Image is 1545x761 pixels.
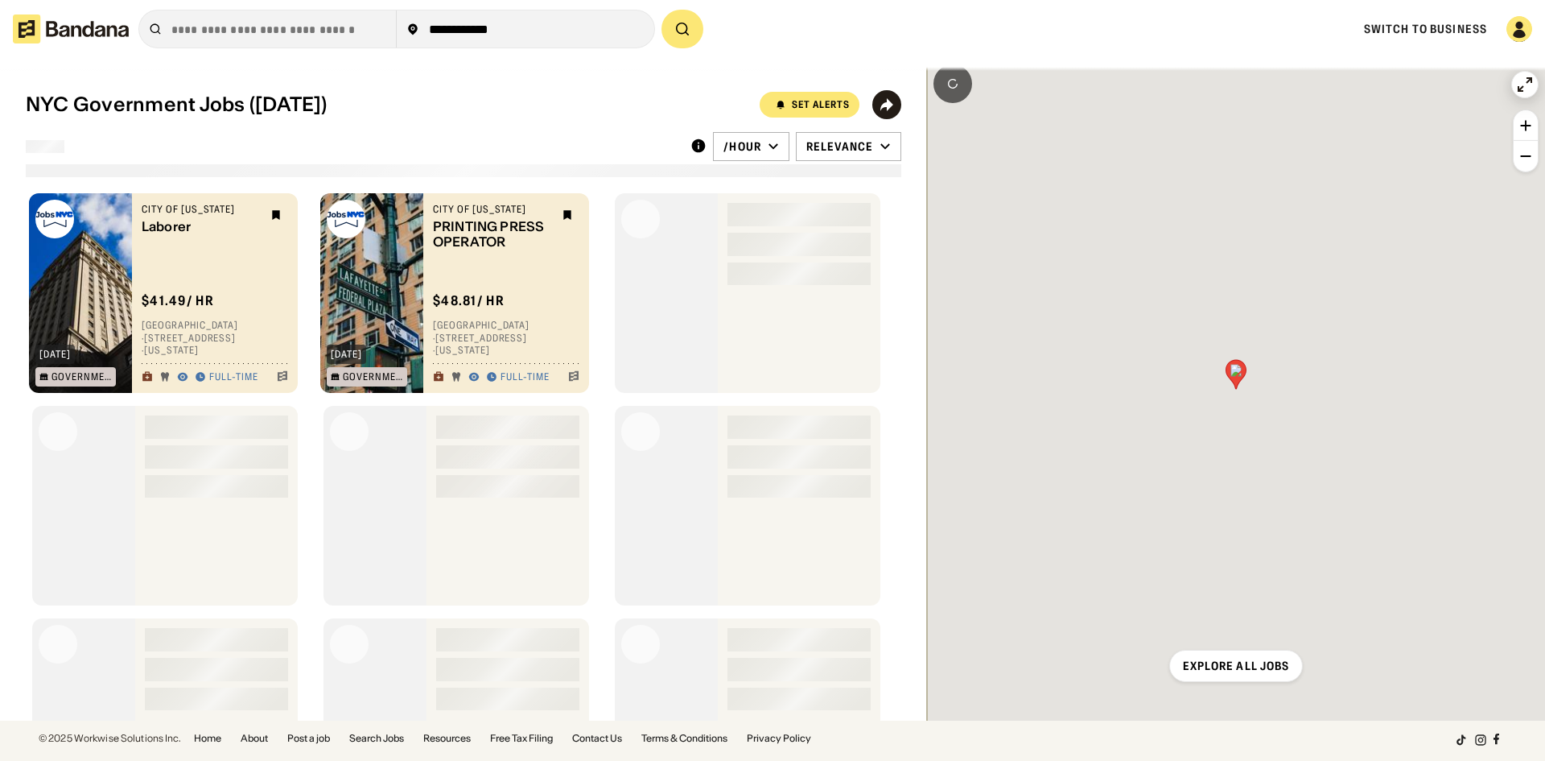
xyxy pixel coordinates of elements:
[39,349,71,359] div: [DATE]
[209,371,258,384] div: Full-time
[51,372,112,382] div: Government
[331,349,362,359] div: [DATE]
[142,203,261,216] div: City of [US_STATE]
[433,293,505,310] div: $ 48.81 / hr
[26,187,900,721] div: grid
[723,139,761,154] div: /hour
[501,371,550,384] div: Full-time
[433,203,552,216] div: City of [US_STATE]
[194,734,221,743] a: Home
[423,734,471,743] a: Resources
[641,734,727,743] a: Terms & Conditions
[39,734,181,743] div: © 2025 Workwise Solutions Inc.
[142,293,214,310] div: $ 41.49 / hr
[1183,660,1290,672] div: Explore all jobs
[142,219,261,234] div: Laborer
[433,319,579,357] div: [GEOGRAPHIC_DATA] · [STREET_ADDRESS] · [US_STATE]
[26,93,328,117] div: NYC Government Jobs ([DATE])
[806,139,873,154] div: Relevance
[241,734,268,743] a: About
[35,200,74,238] img: City of New York logo
[343,372,403,382] div: Government
[1364,22,1487,36] a: Switch to Business
[349,734,404,743] a: Search Jobs
[747,734,811,743] a: Privacy Policy
[792,100,850,110] div: Set Alerts
[433,219,552,250] div: PRINTING PRESS OPERATOR
[572,734,622,743] a: Contact Us
[142,319,288,357] div: [GEOGRAPHIC_DATA] · [STREET_ADDRESS] · [US_STATE]
[287,734,330,743] a: Post a job
[490,734,553,743] a: Free Tax Filing
[13,14,129,43] img: Bandana logotype
[327,200,365,238] img: City of New York logo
